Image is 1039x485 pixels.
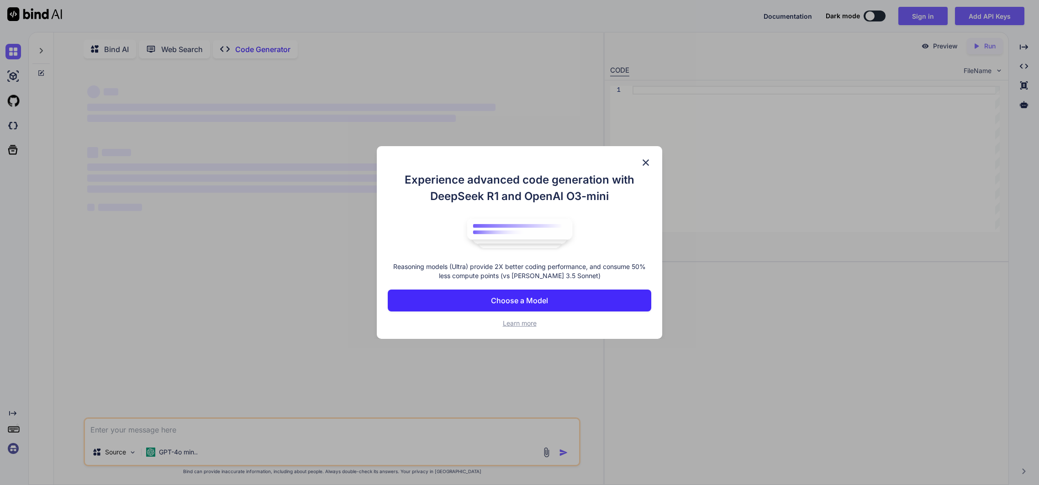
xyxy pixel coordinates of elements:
h1: Experience advanced code generation with DeepSeek R1 and OpenAI O3-mini [388,172,652,205]
img: close [640,157,651,168]
span: Learn more [503,319,537,327]
img: bind logo [460,214,579,253]
button: Choose a Model [388,290,652,311]
p: Reasoning models (Ultra) provide 2X better coding performance, and consume 50% less compute point... [388,262,652,280]
p: Choose a Model [491,295,548,306]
